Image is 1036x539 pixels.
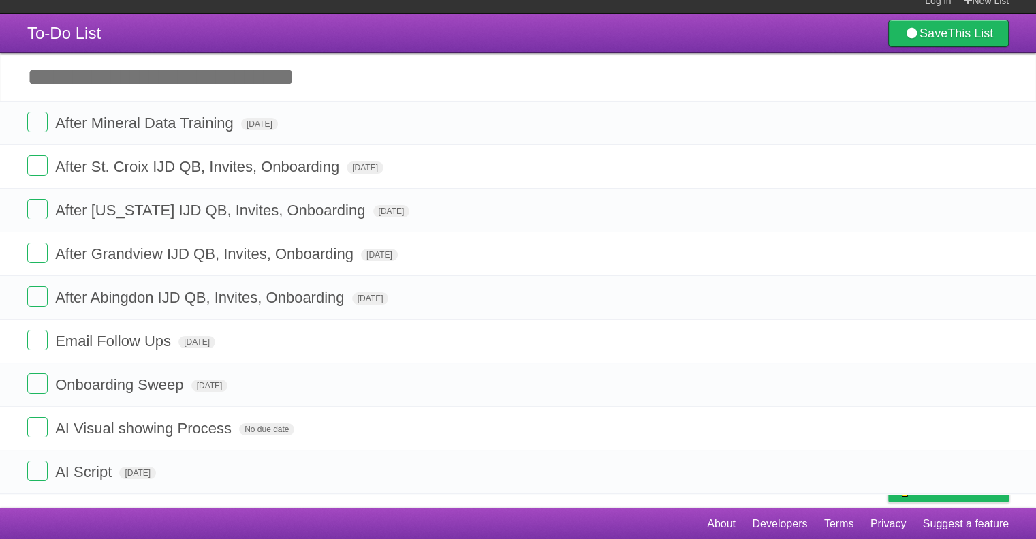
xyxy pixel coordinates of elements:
[55,245,357,262] span: After Grandview IJD QB, Invites, Onboarding
[178,336,215,348] span: [DATE]
[27,243,48,263] label: Done
[870,511,906,537] a: Privacy
[923,511,1009,537] a: Suggest a feature
[361,249,398,261] span: [DATE]
[27,417,48,437] label: Done
[707,511,736,537] a: About
[947,27,993,40] b: This List
[191,380,228,392] span: [DATE]
[752,511,807,537] a: Developers
[55,114,237,132] span: After Mineral Data Training
[27,112,48,132] label: Done
[55,202,368,219] span: After [US_STATE] IJD QB, Invites, Onboarding
[27,286,48,307] label: Done
[55,376,187,393] span: Onboarding Sweep
[347,161,383,174] span: [DATE]
[27,24,101,42] span: To-Do List
[55,420,235,437] span: AI Visual showing Process
[824,511,854,537] a: Terms
[27,155,48,176] label: Done
[55,333,174,350] span: Email Follow Ups
[239,423,294,435] span: No due date
[241,118,278,130] span: [DATE]
[27,330,48,350] label: Done
[917,478,1002,502] span: Buy me a coffee
[27,373,48,394] label: Done
[119,467,156,479] span: [DATE]
[352,292,389,305] span: [DATE]
[55,463,115,480] span: AI Script
[888,20,1009,47] a: SaveThis List
[373,205,410,217] span: [DATE]
[55,158,343,175] span: After St. Croix IJD QB, Invites, Onboarding
[27,199,48,219] label: Done
[27,461,48,481] label: Done
[55,289,347,306] span: After Abingdon IJD QB, Invites, Onboarding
